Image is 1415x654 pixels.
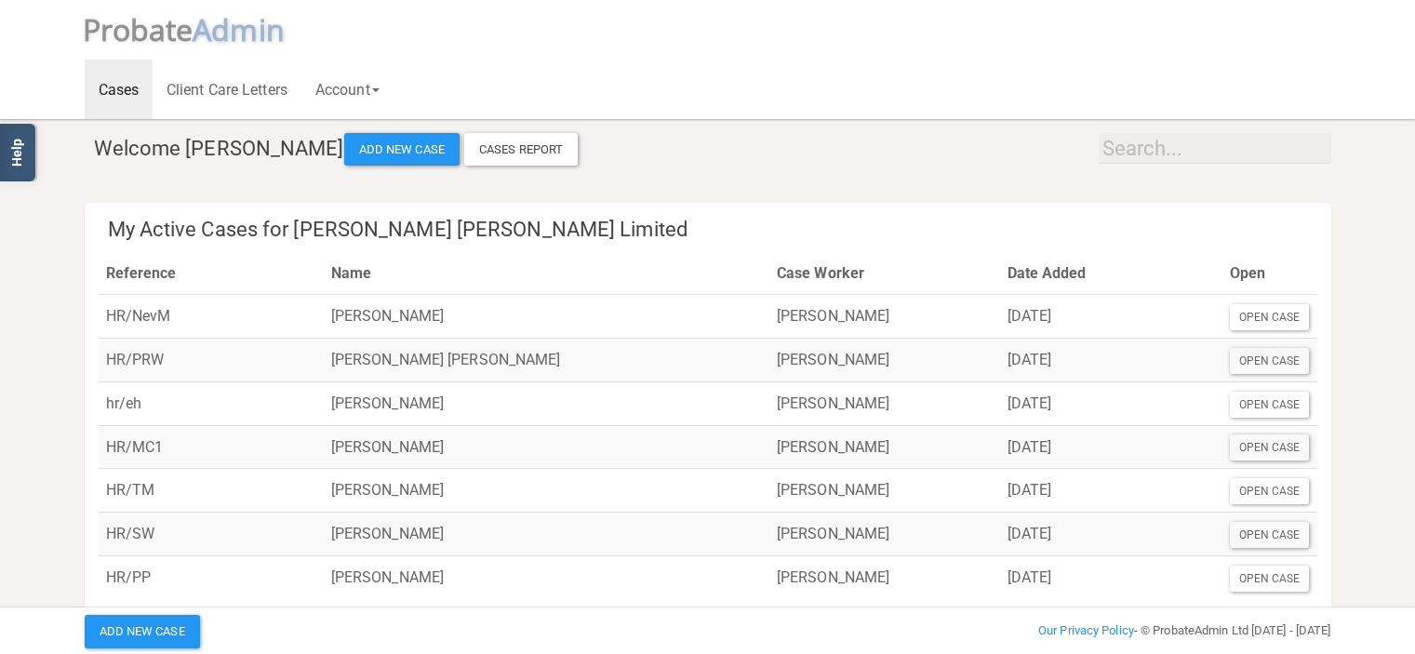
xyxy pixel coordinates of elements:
td: [DATE] [1000,425,1222,469]
a: Cases [85,60,154,119]
a: Our Privacy Policy [1038,623,1134,637]
td: [PERSON_NAME] [769,513,1000,556]
td: [PERSON_NAME] [769,425,1000,469]
button: Add New Case [85,615,200,648]
td: [PERSON_NAME] [324,381,769,425]
td: [DATE] [1000,295,1222,339]
td: hr/eh [99,381,324,425]
td: [PERSON_NAME] [769,338,1000,381]
td: [PERSON_NAME] [324,295,769,339]
td: [PERSON_NAME] [769,295,1000,339]
input: Search... [1099,133,1331,164]
div: Open Case [1230,522,1310,548]
td: HR/PP [99,555,324,598]
td: [PERSON_NAME] [PERSON_NAME] [324,338,769,381]
div: Open Case [1230,434,1310,460]
div: - © ProbateAdmin Ltd [DATE] - [DATE] [920,620,1345,642]
th: Name [324,252,769,295]
td: HR/PRW [99,338,324,381]
div: Open Case [1230,478,1310,504]
h4: My Active Cases for [PERSON_NAME] [PERSON_NAME] Limited [108,219,1317,241]
td: [PERSON_NAME] [324,469,769,513]
a: Account [301,60,394,119]
td: [DATE] [1000,338,1222,381]
td: [DATE] [1000,513,1222,556]
a: Client Care Letters [153,60,301,119]
td: [DATE] [1000,555,1222,598]
td: [DATE] [1000,469,1222,513]
span: robate [100,9,194,49]
td: [PERSON_NAME] [769,555,1000,598]
td: HR/SW [99,513,324,556]
div: Open Case [1230,348,1310,374]
td: [DATE] [1000,381,1222,425]
th: Open [1222,252,1317,295]
th: Reference [99,252,324,295]
td: [PERSON_NAME] [324,555,769,598]
th: Date Added [1000,252,1222,295]
h4: Welcome [PERSON_NAME] [94,133,1331,167]
span: A [193,9,285,49]
a: Cases Report [464,133,578,167]
td: [PERSON_NAME] [769,381,1000,425]
div: Open Case [1230,392,1310,418]
td: HR/TM [99,469,324,513]
th: Case Worker [769,252,1000,295]
div: Open Case [1230,304,1310,330]
td: HR/NevM [99,295,324,339]
button: Add New Case [344,133,460,167]
td: [PERSON_NAME] [324,425,769,469]
td: [PERSON_NAME] [769,469,1000,513]
td: HR/MC1 [99,425,324,469]
div: Open Case [1230,566,1310,592]
span: P [83,9,194,49]
td: [PERSON_NAME] [324,513,769,556]
span: dmin [211,9,284,49]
